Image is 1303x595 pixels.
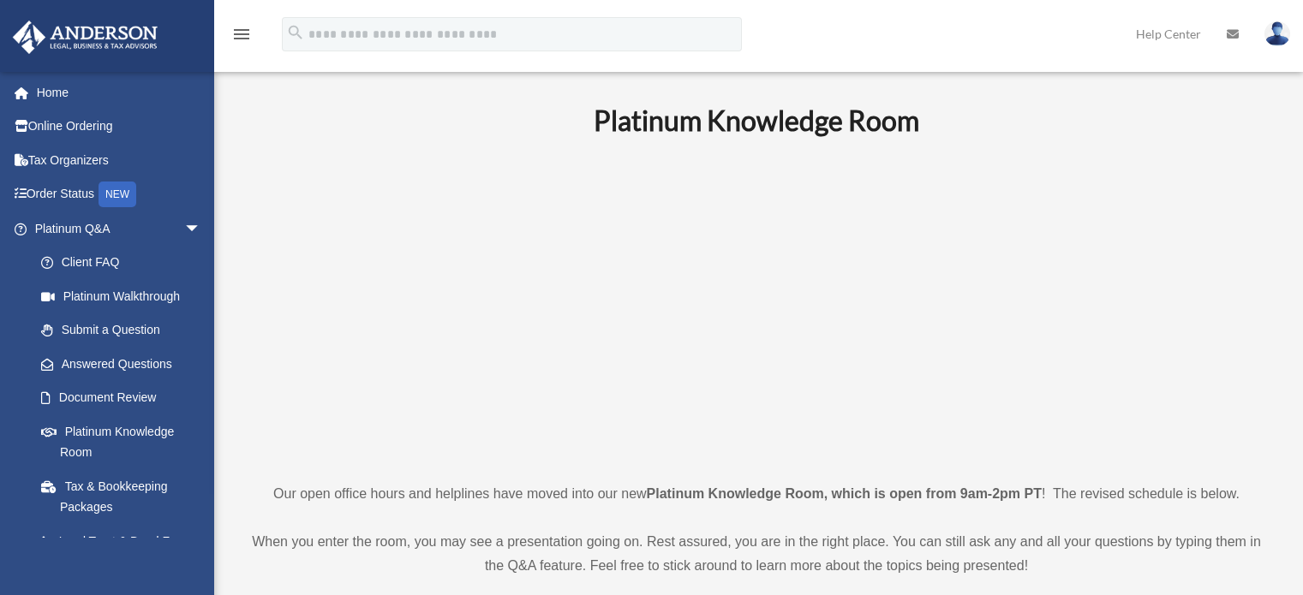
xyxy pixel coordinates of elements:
[231,24,252,45] i: menu
[24,347,227,381] a: Answered Questions
[24,414,218,469] a: Platinum Knowledge Room
[499,161,1013,450] iframe: 231110_Toby_KnowledgeRoom
[24,524,227,558] a: Land Trust & Deed Forum
[24,469,227,524] a: Tax & Bookkeeping Packages
[244,530,1269,578] p: When you enter the room, you may see a presentation going on. Rest assured, you are in the right ...
[24,246,227,280] a: Client FAQ
[8,21,163,54] img: Anderson Advisors Platinum Portal
[647,486,1042,501] strong: Platinum Knowledge Room, which is open from 9am-2pm PT
[244,482,1269,506] p: Our open office hours and helplines have moved into our new ! The revised schedule is below.
[184,211,218,247] span: arrow_drop_down
[12,110,227,144] a: Online Ordering
[594,104,919,137] b: Platinum Knowledge Room
[24,279,227,313] a: Platinum Walkthrough
[99,181,136,207] div: NEW
[1264,21,1290,46] img: User Pic
[286,23,305,42] i: search
[12,177,227,212] a: Order StatusNEW
[12,143,227,177] a: Tax Organizers
[24,381,227,415] a: Document Review
[12,211,227,246] a: Platinum Q&Aarrow_drop_down
[12,75,227,110] a: Home
[24,313,227,348] a: Submit a Question
[231,30,252,45] a: menu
